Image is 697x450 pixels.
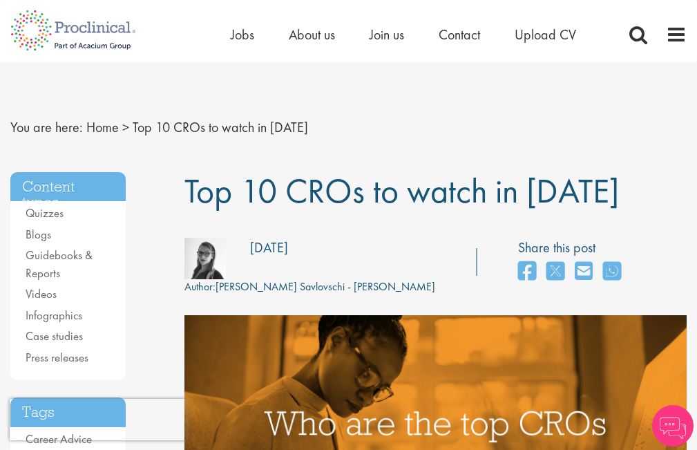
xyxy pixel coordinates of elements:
h3: Tags [10,397,126,427]
a: Guidebooks & Reports [26,247,93,281]
span: > [122,118,129,136]
div: [DATE] [250,238,288,258]
a: Press releases [26,350,88,365]
a: Upload CV [515,26,576,44]
a: About us [289,26,335,44]
a: share on email [575,257,593,287]
label: Share this post [518,238,628,258]
a: Case studies [26,328,83,344]
a: breadcrumb link [86,118,119,136]
a: Infographics [26,308,82,323]
a: share on twitter [546,257,564,287]
span: Top 10 CROs to watch in [DATE] [133,118,308,136]
a: Contact [439,26,480,44]
img: Chatbot [652,405,694,447]
span: Top 10 CROs to watch in [DATE] [184,169,619,213]
a: share on facebook [518,257,536,287]
span: Author: [184,279,216,294]
a: Blogs [26,227,51,242]
a: Career Advice [26,431,92,447]
a: share on whats app [603,257,621,287]
span: You are here: [10,118,83,136]
a: Join us [370,26,404,44]
div: [PERSON_NAME] Savlovschi - [PERSON_NAME] [184,279,435,295]
img: fff6768c-7d58-4950-025b-08d63f9598ee [184,238,226,279]
a: Videos [26,286,57,301]
iframe: reCAPTCHA [10,399,187,440]
h3: Content types [10,172,126,202]
a: Quizzes [26,205,64,221]
a: Jobs [231,26,254,44]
